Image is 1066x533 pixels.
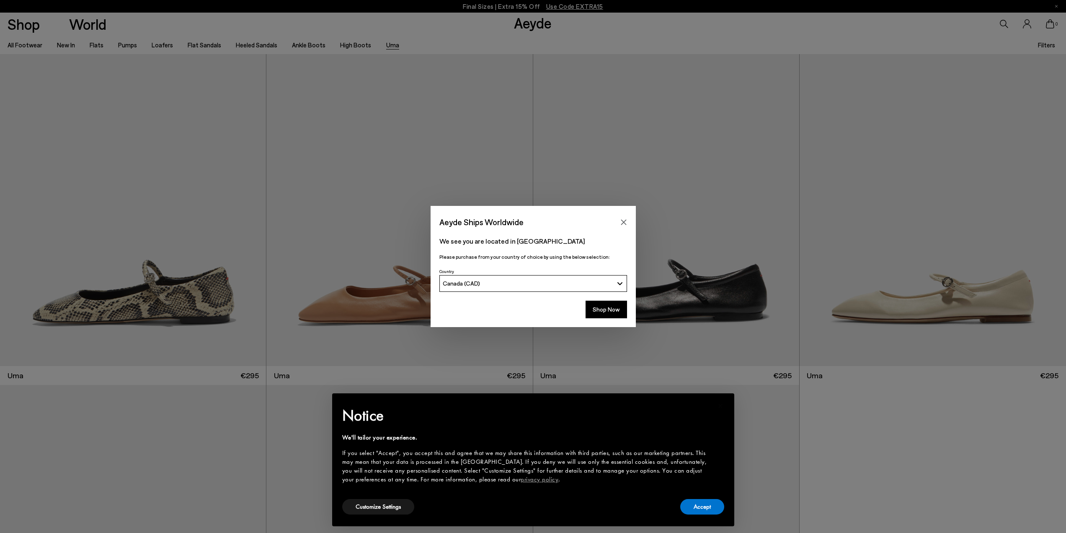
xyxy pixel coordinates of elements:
div: If you select "Accept", you accept this and agree that we may share this information with third p... [342,449,711,484]
span: Country [439,269,454,274]
button: Shop Now [586,301,627,318]
div: We'll tailor your experience. [342,433,711,442]
p: We see you are located in [GEOGRAPHIC_DATA] [439,236,627,246]
a: privacy policy [521,475,558,484]
button: Accept [680,499,724,515]
button: Close this notice [711,396,731,416]
span: × [718,399,723,412]
p: Please purchase from your country of choice by using the below selection: [439,253,627,261]
h2: Notice [342,405,711,426]
span: Canada (CAD) [443,280,480,287]
button: Close [617,216,630,229]
span: Aeyde Ships Worldwide [439,215,524,229]
button: Customize Settings [342,499,414,515]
